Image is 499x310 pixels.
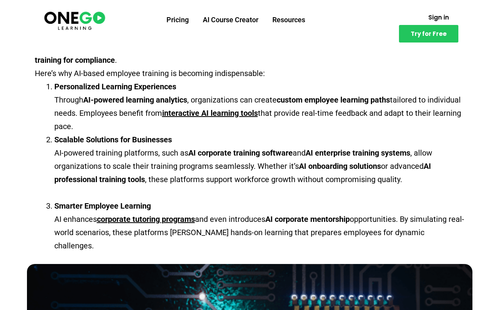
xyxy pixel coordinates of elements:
[97,214,195,224] a: corporate tutoring programs
[83,95,187,105] b: AI-powered learning analytics
[35,69,265,78] span: Here’s why AI-based employee training is becoming indispensable:
[115,55,117,65] span: .
[54,201,151,211] b: Smarter Employee Learning
[54,82,176,91] b: Personalized Learning Experiences
[381,161,424,171] span: or advanced
[293,148,306,158] span: and
[54,108,461,131] span: that provide real-time feedback and adapt to their learning pace.
[196,10,265,30] a: AI Course Creator
[54,199,465,252] li: AI enhances and even introduces opportunities. By simulating real-world scenarios, these platform...
[145,175,402,184] span: , these platforms support workforce growth without compromising quality.
[188,148,293,158] b: AI corporate training software
[159,10,196,30] a: Pricing
[265,214,350,224] b: AI corporate mentorship
[54,148,188,158] span: AI-powered training platforms, such as
[187,95,277,105] span: , organizations can create
[428,14,449,20] span: Sign in
[306,148,410,158] b: AI enterprise training systems
[54,135,172,144] b: Scalable Solutions for Businesses
[419,10,458,25] a: Sign in
[299,161,381,171] b: AI onboarding solutions
[265,10,312,30] a: Resources
[277,95,390,105] b: custom employee learning paths
[162,108,258,118] a: interactive AI learning tools
[411,31,447,37] span: Try for Free
[54,95,83,105] span: Through
[399,25,458,43] a: Try for Free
